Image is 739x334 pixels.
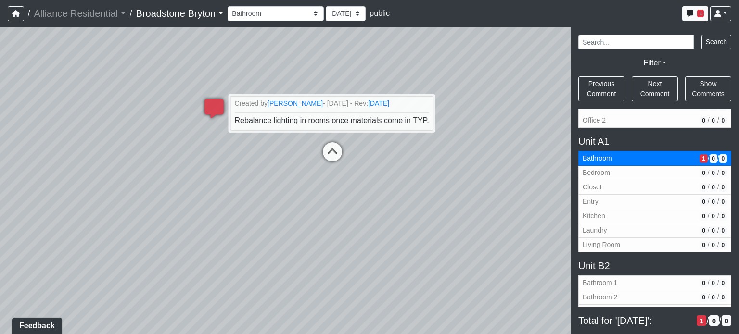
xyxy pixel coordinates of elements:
button: Closet0/0/0 [578,180,731,195]
button: Previous Comment [578,76,624,101]
a: [DATE] [368,99,389,107]
button: Entry0/0/0 [578,195,731,209]
span: / [708,182,710,192]
h5: Unit B2 [578,260,731,272]
span: # of resolved comments in revision [719,241,727,249]
span: / [717,197,719,207]
span: / [717,292,719,302]
span: / [719,315,722,326]
span: / [706,315,709,326]
span: Office 2 [583,115,696,125]
span: / [717,182,719,192]
span: Rebalance lighting in rooms once materials come in TYP. [235,116,429,124]
span: / [708,292,710,302]
span: # of open/more info comments in revision [700,279,707,287]
span: # of QA/customer approval comments in revision [710,154,717,163]
span: # of QA/customer approval comments in revision [710,212,717,221]
span: # of resolved comments in revision [722,315,731,326]
span: # of QA/customer approval comments in revision [710,198,717,206]
span: Closet [583,182,696,192]
span: # of open/more info comments in revision [700,198,707,206]
span: # of resolved comments in revision [719,212,727,221]
span: Bathroom 1 [583,278,696,288]
button: Show Comments [685,76,731,101]
span: # of QA/customer approval comments in revision [709,315,719,326]
a: Alliance Residential [34,4,126,23]
span: # of open/more info comments in revision [700,226,707,235]
iframe: Ybug feedback widget [7,315,64,334]
button: Kitchen0/0/0 [578,209,731,223]
button: 1 [682,6,708,21]
span: # of resolved comments in revision [719,169,727,177]
span: Laundry [583,225,696,235]
span: Bathroom 2 [583,292,696,302]
span: / [717,307,719,317]
button: Bathroom1/0/0 [578,151,731,166]
span: / [126,4,136,23]
span: / [717,168,719,178]
span: Previous Comment [587,80,616,98]
a: Broadstone Bryton [136,4,224,23]
span: / [24,4,34,23]
span: / [717,278,719,288]
span: # of QA/customer approval comments in revision [710,116,717,125]
span: # of resolved comments in revision [719,293,727,302]
span: / [717,153,719,163]
span: Bedroom [583,168,696,178]
span: # of resolved comments in revision [719,116,727,125]
span: / [708,153,710,163]
button: Next Comment [632,76,678,101]
h5: Unit A1 [578,136,731,147]
span: # of resolved comments in revision [719,198,727,206]
span: # of resolved comments in revision [719,183,727,192]
span: Next Comment [640,80,670,98]
span: Bathroom [583,153,696,163]
span: # of QA/customer approval comments in revision [710,169,717,177]
span: # of open/more info comments in revision [700,293,707,302]
span: / [717,115,719,125]
button: Living Room0/0/0 [578,238,731,252]
span: / [708,197,710,207]
button: Bathroom 20/0/0 [578,290,731,305]
small: Created by - [DATE] - Rev: [235,99,429,109]
button: Laundry0/0/0 [578,223,731,238]
span: Entry [583,197,696,207]
span: public [369,9,390,17]
span: Living Room [583,240,696,250]
span: / [708,240,710,250]
span: # of QA/customer approval comments in revision [710,183,717,192]
span: Bedroom 1 [583,307,696,317]
button: Office 20/0/0 [578,113,731,128]
button: Bedroom0/0/0 [578,166,731,180]
span: 1 [697,10,704,17]
span: / [717,240,719,250]
button: Bedroom 10/0/0 [578,305,731,319]
span: / [708,225,710,235]
span: # of open/more info comments in revision [700,169,707,177]
span: # of open/more info comments in revision [700,154,707,163]
span: # of resolved comments in revision [719,154,727,163]
button: Bathroom 10/0/0 [578,275,731,290]
span: / [708,168,710,178]
span: # of QA/customer approval comments in revision [710,241,717,249]
span: / [708,278,710,288]
a: Filter [643,59,666,67]
span: # of QA/customer approval comments in revision [710,226,717,235]
span: # of resolved comments in revision [719,279,727,287]
span: # of open/more info comments in revision [700,116,707,125]
span: # of open/more info comments in revision [700,241,707,249]
span: Total for '[DATE]': [578,315,693,326]
span: Kitchen [583,211,696,221]
span: / [708,211,710,221]
a: [PERSON_NAME] [268,99,323,107]
input: Search [578,35,694,49]
span: / [717,225,719,235]
button: Search [701,35,731,49]
span: / [708,115,710,125]
span: # of QA/customer approval comments in revision [710,293,717,302]
span: # of resolved comments in revision [719,226,727,235]
span: / [717,211,719,221]
span: Show Comments [692,80,725,98]
span: # of open/more info comments in revision [697,315,706,326]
